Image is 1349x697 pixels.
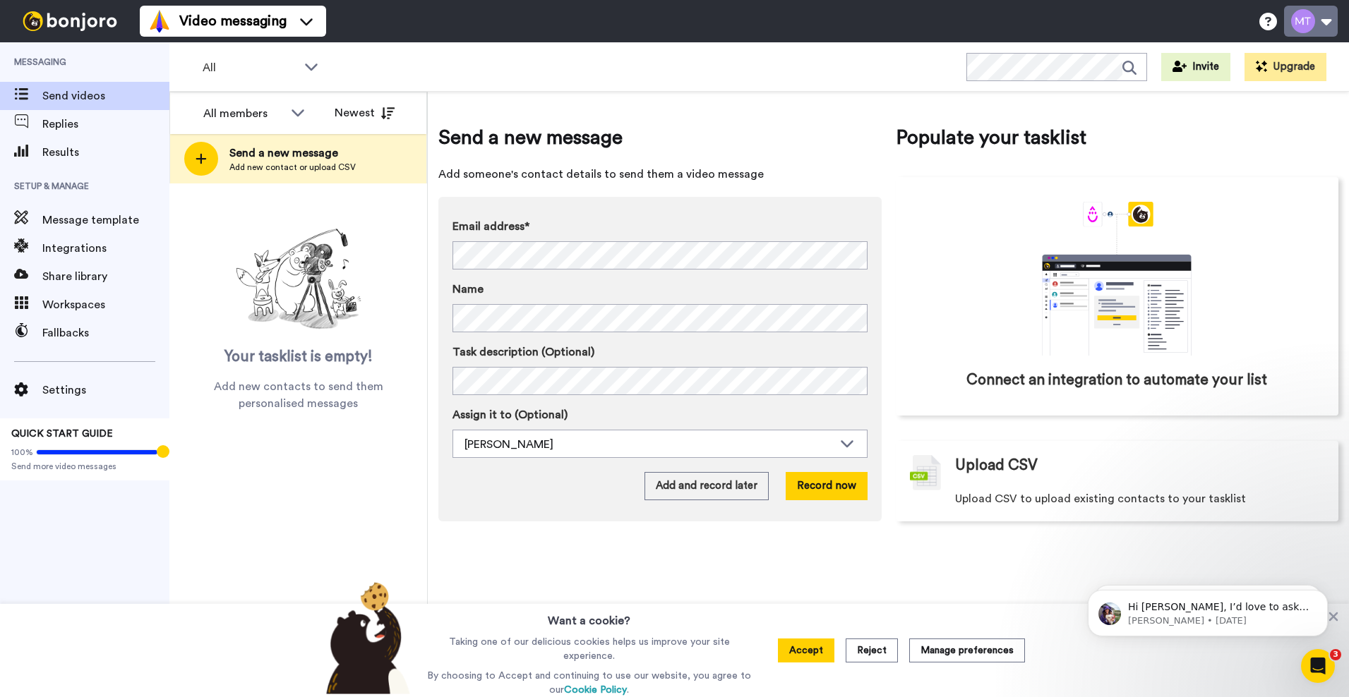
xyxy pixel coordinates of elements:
a: Cookie Policy [564,685,627,695]
button: Upgrade [1245,53,1326,81]
span: Send a new message [229,145,356,162]
span: Add new contact or upload CSV [229,162,356,173]
iframe: Intercom notifications message [1067,560,1349,659]
span: Settings [42,382,169,399]
span: Workspaces [42,296,169,313]
span: Populate your tasklist [896,123,1339,152]
span: 3 [1330,649,1341,660]
span: 100% [11,447,33,458]
button: Reject [846,638,898,662]
span: Send more video messages [11,461,158,472]
button: Manage preferences [909,638,1025,662]
h3: Want a cookie? [548,604,630,629]
span: Message template [42,212,169,229]
p: Message from Amy, sent 141w ago [61,54,244,67]
img: bj-logo-header-white.svg [17,11,123,31]
label: Task description (Optional) [452,344,868,360]
div: Tooltip anchor [157,445,169,458]
div: All members [203,105,284,122]
p: By choosing to Accept and continuing to use our website, you agree to our . [424,669,755,697]
button: Accept [778,638,834,662]
span: Send a new message [438,123,882,152]
button: Add and record later [644,472,769,500]
span: Video messaging [179,11,287,31]
button: Record now [786,472,868,500]
span: Integrations [42,240,169,257]
p: Taking one of our delicious cookies helps us improve your site experience. [424,635,755,663]
span: Connect an integration to automate your list [966,370,1267,391]
label: Email address* [452,218,868,235]
img: vm-color.svg [148,10,171,32]
div: [PERSON_NAME] [464,436,833,453]
span: Results [42,144,169,161]
span: Fallbacks [42,325,169,341]
button: Invite [1161,53,1230,81]
img: bear-with-cookie.png [313,581,418,694]
span: Add new contacts to send them personalised messages [191,378,406,412]
span: QUICK START GUIDE [11,429,113,439]
img: ready-set-action.png [228,223,369,336]
label: Assign it to (Optional) [452,406,868,423]
span: Share library [42,268,169,285]
span: Send videos [42,87,169,104]
span: Add someone's contact details to send them a video message [438,166,882,183]
span: Name [452,281,484,298]
div: animation [1011,202,1223,356]
span: Replies [42,116,169,133]
span: Hi [PERSON_NAME], I’d love to ask you a quick question: If [PERSON_NAME] could introduce a new fe... [61,41,242,122]
span: All [203,59,297,76]
button: Newest [324,99,405,127]
img: csv-grey.png [910,455,941,490]
span: Your tasklist is empty! [224,346,373,368]
iframe: Intercom live chat [1301,649,1335,683]
span: Upload CSV [955,455,1038,476]
span: Upload CSV to upload existing contacts to your tasklist [955,490,1246,507]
